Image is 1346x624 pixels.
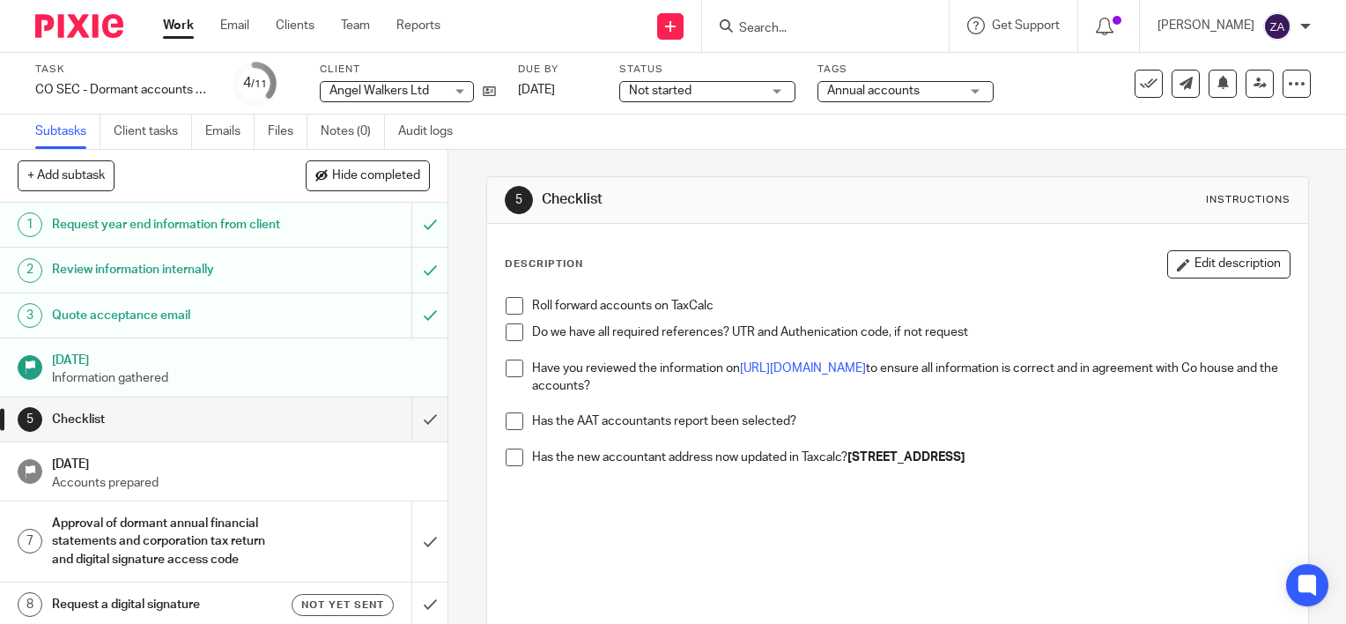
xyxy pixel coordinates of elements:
span: [DATE] [518,84,555,96]
a: Client tasks [114,115,192,149]
h1: Checklist [52,406,280,433]
a: Audit logs [398,115,466,149]
div: 7 [18,529,42,553]
a: [URL][DOMAIN_NAME] [740,362,866,375]
div: 5 [18,407,42,432]
div: 4 [243,73,267,93]
p: Roll forward accounts on TaxCalc [532,297,1290,315]
div: 3 [18,303,42,328]
label: Client [320,63,496,77]
small: /11 [251,79,267,89]
p: Has the new accountant address now updated in Taxcalc? [532,449,1290,466]
h1: Review information internally [52,256,280,283]
img: svg%3E [1263,12,1291,41]
span: Get Support [992,19,1060,32]
a: Clients [276,17,314,34]
a: Reports [396,17,440,34]
input: Search [737,21,896,37]
a: Email [220,17,249,34]
button: + Add subtask [18,160,115,190]
div: 5 [505,186,533,214]
h1: Checklist [542,190,935,209]
label: Due by [518,63,597,77]
strong: [STREET_ADDRESS] [847,451,965,464]
a: Team [341,17,370,34]
h1: Request year end information from client [52,212,280,238]
label: Task [35,63,211,77]
p: Accounts prepared [52,474,431,492]
h1: Request a digital signature [52,591,280,618]
p: Do we have all required references? UTR and Authenication code, if not request [532,323,1290,341]
button: Edit description [1167,250,1291,279]
h1: [DATE] [52,451,431,473]
div: 2 [18,258,42,283]
p: Have you reviewed the information on to ensure all information is correct and in agreement with C... [532,360,1290,396]
p: [PERSON_NAME] [1157,17,1254,34]
a: Emails [205,115,255,149]
span: Hide completed [332,169,420,183]
div: 1 [18,212,42,237]
h1: Approval of dormant annual financial statements and corporation tax return and digital signature ... [52,510,280,573]
a: Notes (0) [321,115,385,149]
a: Subtasks [35,115,100,149]
div: 8 [18,592,42,617]
h1: [DATE] [52,347,431,369]
p: Description [505,257,583,271]
span: Not yet sent [301,598,384,613]
span: Annual accounts [827,85,920,97]
label: Status [619,63,795,77]
span: Not started [629,85,691,97]
button: Hide completed [306,160,430,190]
div: Instructions [1206,193,1291,207]
a: Files [268,115,307,149]
label: Tags [817,63,994,77]
a: Work [163,17,194,34]
p: Has the AAT accountants report been selected? [532,412,1290,430]
p: Information gathered [52,369,431,387]
img: Pixie [35,14,123,38]
h1: Quote acceptance email [52,302,280,329]
span: Angel Walkers Ltd [329,85,429,97]
div: CO SEC - Dormant accounts and CT600 return (limited companies) - Updated with signature [35,81,211,99]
